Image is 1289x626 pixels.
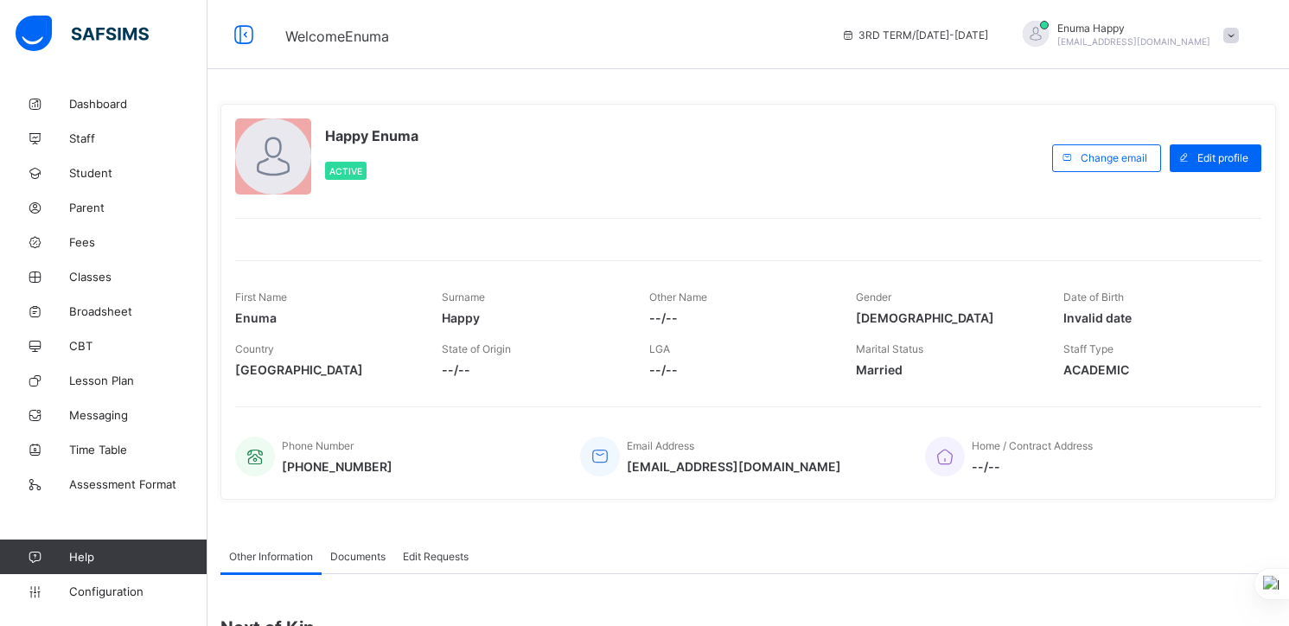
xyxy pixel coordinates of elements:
[235,310,416,325] span: Enuma
[1057,36,1210,47] span: [EMAIL_ADDRESS][DOMAIN_NAME]
[856,362,1037,377] span: Married
[235,342,274,355] span: Country
[1081,151,1147,164] span: Change email
[69,235,207,249] span: Fees
[69,166,207,180] span: Student
[329,166,362,176] span: Active
[69,339,207,353] span: CBT
[69,304,207,318] span: Broadsheet
[69,408,207,422] span: Messaging
[69,477,207,491] span: Assessment Format
[649,342,670,355] span: LGA
[69,584,207,598] span: Configuration
[69,443,207,457] span: Time Table
[69,374,207,387] span: Lesson Plan
[69,550,207,564] span: Help
[442,342,511,355] span: State of Origin
[235,362,416,377] span: [GEOGRAPHIC_DATA]
[69,131,207,145] span: Staff
[972,439,1093,452] span: Home / Contract Address
[282,459,392,474] span: [PHONE_NUMBER]
[1057,22,1210,35] span: Enuma Happy
[69,97,207,111] span: Dashboard
[330,550,386,563] span: Documents
[1063,362,1244,377] span: ACADEMIC
[856,342,923,355] span: Marital Status
[325,127,418,144] span: Happy Enuma
[1197,151,1248,164] span: Edit profile
[229,550,313,563] span: Other Information
[442,291,485,303] span: Surname
[1063,342,1114,355] span: Staff Type
[856,310,1037,325] span: [DEMOGRAPHIC_DATA]
[627,439,694,452] span: Email Address
[627,459,841,474] span: [EMAIL_ADDRESS][DOMAIN_NAME]
[841,29,988,42] span: session/term information
[16,16,149,52] img: safsims
[69,201,207,214] span: Parent
[649,310,830,325] span: --/--
[972,459,1093,474] span: --/--
[403,550,469,563] span: Edit Requests
[442,362,622,377] span: --/--
[235,291,287,303] span: First Name
[1063,291,1124,303] span: Date of Birth
[649,362,830,377] span: --/--
[285,28,389,45] span: Welcome Enuma
[649,291,707,303] span: Other Name
[1063,310,1244,325] span: Invalid date
[69,270,207,284] span: Classes
[856,291,891,303] span: Gender
[442,310,622,325] span: Happy
[282,439,354,452] span: Phone Number
[1005,21,1248,49] div: EnumaHappy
